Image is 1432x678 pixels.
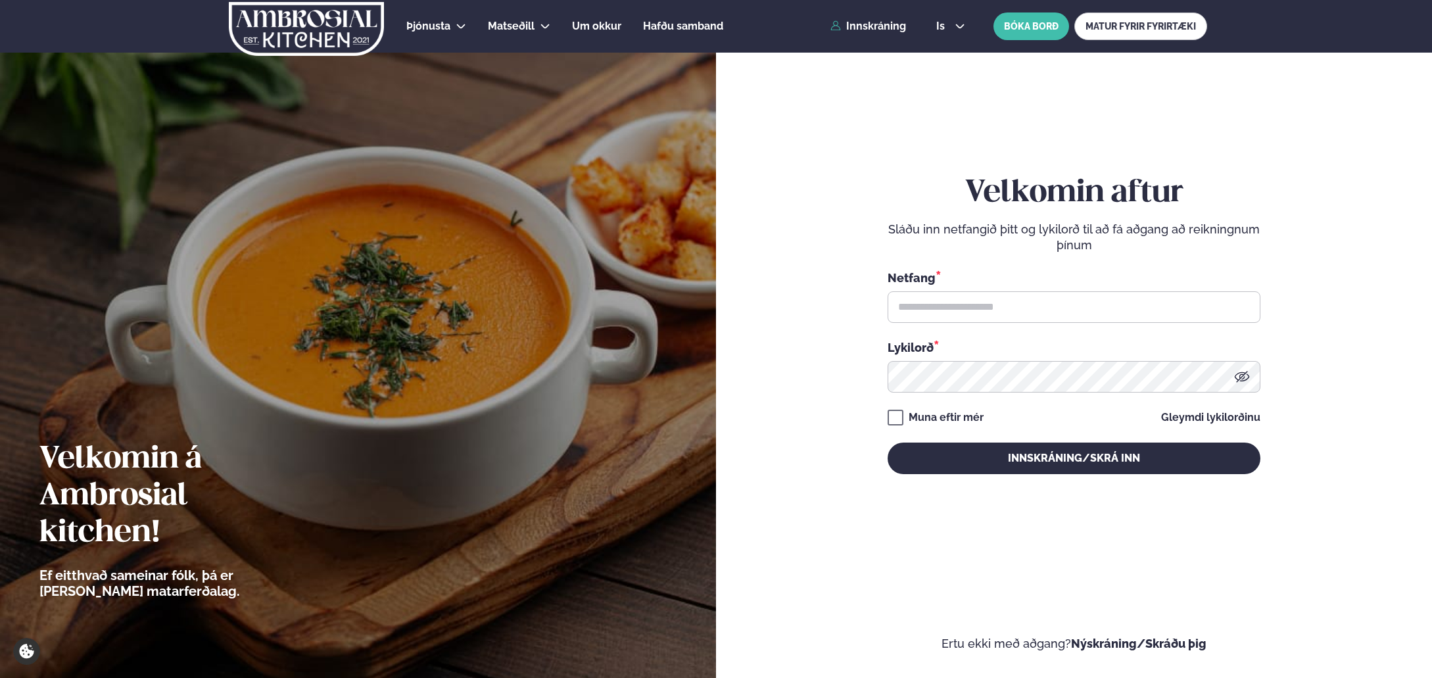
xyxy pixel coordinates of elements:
span: Um okkur [572,20,621,32]
a: Matseðill [488,18,535,34]
h2: Velkomin á Ambrosial kitchen! [39,441,312,552]
a: Um okkur [572,18,621,34]
a: Nýskráning/Skráðu þig [1071,637,1206,650]
button: BÓKA BORÐ [993,12,1069,40]
h2: Velkomin aftur [888,175,1260,212]
a: MATUR FYRIR FYRIRTÆKI [1074,12,1207,40]
img: logo [228,2,385,56]
a: Innskráning [830,20,906,32]
p: Ef eitthvað sameinar fólk, þá er [PERSON_NAME] matarferðalag. [39,568,312,599]
span: Þjónusta [406,20,450,32]
a: Þjónusta [406,18,450,34]
div: Lykilorð [888,339,1260,356]
div: Netfang [888,269,1260,286]
button: Innskráning/Skrá inn [888,443,1260,474]
p: Sláðu inn netfangið þitt og lykilorð til að fá aðgang að reikningnum þínum [888,222,1260,253]
a: Gleymdi lykilorðinu [1161,412,1260,423]
a: Cookie settings [13,638,40,665]
span: Matseðill [488,20,535,32]
a: Hafðu samband [643,18,723,34]
span: Hafðu samband [643,20,723,32]
p: Ertu ekki með aðgang? [755,636,1393,652]
span: is [936,21,949,32]
button: is [926,21,975,32]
